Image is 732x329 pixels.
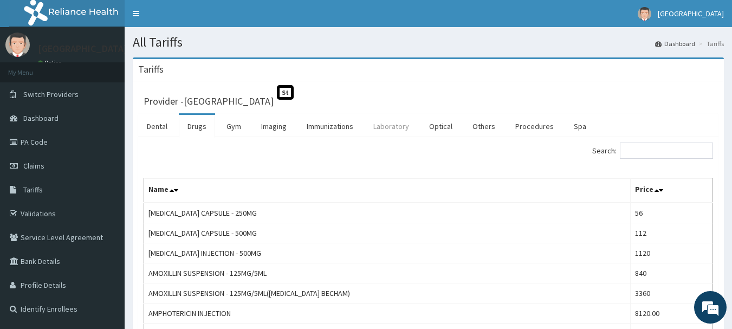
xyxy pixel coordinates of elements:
[630,283,712,304] td: 3360
[630,203,712,223] td: 56
[179,115,215,138] a: Drugs
[630,178,712,203] th: Price
[658,9,724,18] span: [GEOGRAPHIC_DATA]
[5,33,30,57] img: User Image
[138,64,164,74] h3: Tariffs
[133,35,724,49] h1: All Tariffs
[5,216,206,254] textarea: Type your message and hit 'Enter'
[144,178,631,203] th: Name
[620,143,713,159] input: Search:
[23,185,43,195] span: Tariffs
[638,7,651,21] img: User Image
[63,96,150,206] span: We're online!
[464,115,504,138] a: Others
[507,115,562,138] a: Procedures
[630,304,712,324] td: 8120.00
[298,115,362,138] a: Immunizations
[252,115,295,138] a: Imaging
[38,59,64,67] a: Online
[138,115,176,138] a: Dental
[144,283,631,304] td: AMOXILLIN SUSPENSION - 125MG/5ML([MEDICAL_DATA] BECHAM)
[23,161,44,171] span: Claims
[630,243,712,263] td: 1120
[23,89,79,99] span: Switch Providers
[655,39,695,48] a: Dashboard
[365,115,418,138] a: Laboratory
[630,223,712,243] td: 112
[420,115,461,138] a: Optical
[144,203,631,223] td: [MEDICAL_DATA] CAPSULE - 250MG
[56,61,182,75] div: Chat with us now
[23,113,59,123] span: Dashboard
[144,96,274,106] h3: Provider - [GEOGRAPHIC_DATA]
[38,44,127,54] p: [GEOGRAPHIC_DATA]
[144,263,631,283] td: AMOXILLIN SUSPENSION - 125MG/5ML
[144,223,631,243] td: [MEDICAL_DATA] CAPSULE - 500MG
[144,304,631,324] td: AMPHOTERICIN INJECTION
[630,263,712,283] td: 840
[218,115,250,138] a: Gym
[592,143,713,159] label: Search:
[565,115,595,138] a: Spa
[696,39,724,48] li: Tariffs
[178,5,204,31] div: Minimize live chat window
[144,243,631,263] td: [MEDICAL_DATA] INJECTION - 500MG
[277,85,294,100] span: St
[20,54,44,81] img: d_794563401_company_1708531726252_794563401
